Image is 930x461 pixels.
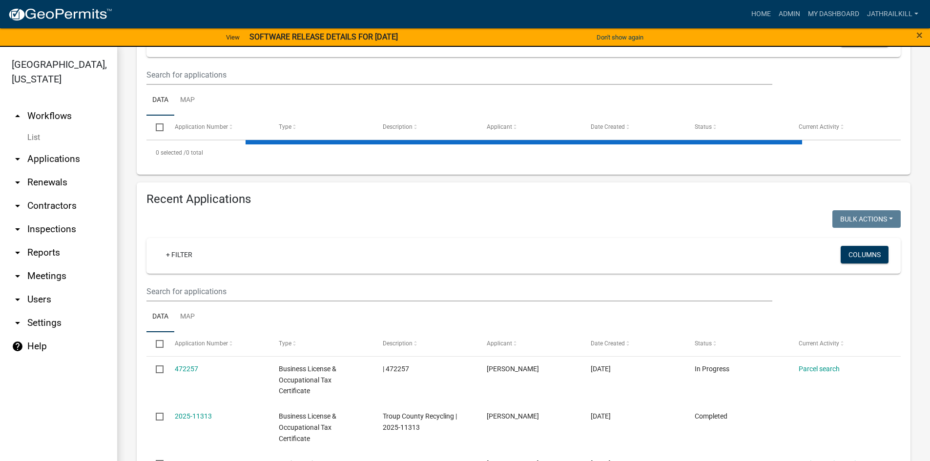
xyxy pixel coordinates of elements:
span: Completed [695,412,727,420]
datatable-header-cell: Description [373,116,477,139]
i: arrow_drop_up [12,110,23,122]
a: + Filter [158,246,200,263]
i: arrow_drop_down [12,200,23,212]
i: arrow_drop_down [12,177,23,188]
datatable-header-cell: Date Created [581,332,685,356]
span: 0 selected / [156,149,186,156]
h4: Recent Applications [146,192,901,206]
span: Description [383,123,413,130]
span: Current Activity [799,123,839,130]
a: Admin [775,5,804,23]
datatable-header-cell: Description [373,332,477,356]
span: Applicant [487,123,512,130]
datatable-header-cell: Application Number [165,116,269,139]
a: 2025-11313 [175,412,212,420]
datatable-header-cell: Select [146,332,165,356]
span: Description [383,340,413,347]
input: Search for applications [146,65,772,85]
datatable-header-cell: Current Activity [789,116,893,139]
span: | 472257 [383,365,409,373]
datatable-header-cell: Type [269,116,373,139]
button: Close [916,29,923,41]
span: 08/28/2025 [591,412,611,420]
datatable-header-cell: Status [685,332,789,356]
i: arrow_drop_down [12,317,23,329]
datatable-header-cell: Date Created [581,116,685,139]
a: Map [174,85,201,116]
span: Status [695,340,712,347]
a: My Dashboard [804,5,863,23]
span: Date Created [591,340,625,347]
strong: SOFTWARE RELEASE DETAILS FOR [DATE] [249,32,398,41]
button: Bulk Actions [832,210,901,228]
span: Type [279,340,291,347]
datatable-header-cell: Status [685,116,789,139]
i: help [12,341,23,352]
input: Search for applications [146,281,772,301]
span: Date Created [591,123,625,130]
span: Applicant [487,340,512,347]
span: Application Number [175,340,228,347]
span: Application Number [175,123,228,130]
a: Home [747,5,775,23]
span: Status [695,123,712,130]
i: arrow_drop_down [12,223,23,235]
a: 472257 [175,365,198,373]
datatable-header-cell: Current Activity [789,332,893,356]
span: Type [279,123,291,130]
span: Current Activity [799,340,839,347]
datatable-header-cell: Application Number [165,332,269,356]
i: arrow_drop_down [12,153,23,165]
i: arrow_drop_down [12,294,23,305]
datatable-header-cell: Select [146,116,165,139]
i: arrow_drop_down [12,270,23,282]
button: Columns [841,246,889,263]
span: 09/02/2025 [591,365,611,373]
span: Business License & Occupational Tax Certificate [279,412,336,442]
a: Map [174,301,201,333]
span: In Progress [695,365,729,373]
div: 0 total [146,140,901,165]
span: Business License & Occupational Tax Certificate [279,365,336,395]
a: Jathrailkill [863,5,922,23]
a: View [222,29,244,45]
span: × [916,28,923,42]
a: Data [146,85,174,116]
span: Lisa Durden [487,412,539,420]
datatable-header-cell: Applicant [477,116,581,139]
button: Don't show again [593,29,647,45]
a: Parcel search [799,365,840,373]
a: Data [146,301,174,333]
i: arrow_drop_down [12,247,23,259]
span: Lisa McAdams Durden [487,365,539,373]
span: Troup County Recycling | 2025-11313 [383,412,457,431]
datatable-header-cell: Applicant [477,332,581,356]
datatable-header-cell: Type [269,332,373,356]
